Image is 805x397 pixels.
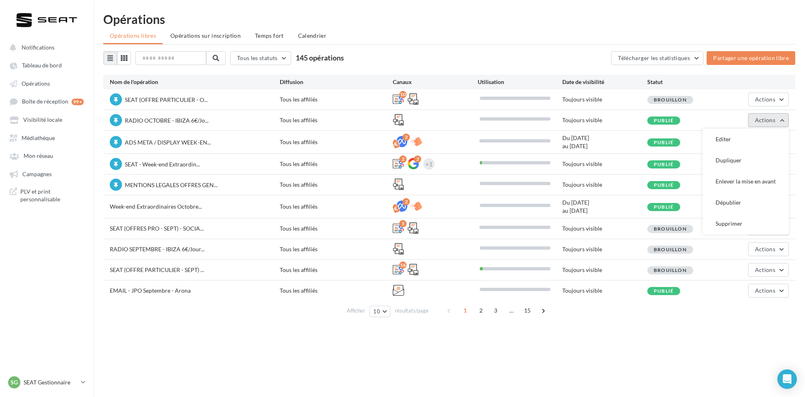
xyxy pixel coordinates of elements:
[562,224,647,233] div: Toujours visible
[237,54,278,61] span: Tous les statuts
[562,95,647,104] div: Toujours visible
[125,181,218,188] span: MENTIONS LEGALES OFFRES GEN...
[22,80,50,87] span: Opérations
[280,181,393,189] div: Tous les affiliés
[395,307,429,315] span: résultats/page
[748,93,789,106] button: Actions
[402,134,410,141] div: 2
[280,78,393,86] div: Diffusion
[755,246,775,252] span: Actions
[280,266,393,274] div: Tous les affiliés
[399,91,407,98] div: 10
[562,198,647,215] div: Du [DATE] au [DATE]
[373,308,380,315] span: 10
[110,203,202,210] span: Week-end Extraordinaires Octobre...
[5,184,89,207] a: PLV et print personnalisable
[647,78,732,86] div: Statut
[755,117,775,123] span: Actions
[110,225,204,232] span: SEAT (OFFRES PRO - SEPT) - SOCIA...
[703,171,789,192] button: Enlever la mise en avant
[23,117,62,123] span: Visibilité locale
[562,245,647,253] div: Toujours visible
[654,161,674,167] span: Publié
[654,226,687,232] span: Brouillon
[478,78,563,86] div: Utilisation
[703,150,789,171] button: Dupliquer
[5,40,85,54] button: Notifications
[125,96,208,103] span: SEAT (OFFRE PARTICULIER - O...
[748,263,789,277] button: Actions
[125,139,211,146] span: ADS META / DISPLAY WEEK-EN...
[280,138,393,146] div: Tous les affiliés
[298,32,327,39] span: Calendrier
[280,160,393,168] div: Tous les affiliés
[399,261,407,269] div: 16
[414,155,421,163] div: 2
[755,287,775,294] span: Actions
[562,181,647,189] div: Toujours visible
[399,220,407,227] div: 5
[110,78,280,86] div: Nom de l'opération
[11,378,18,386] span: SG
[280,116,393,124] div: Tous les affiliés
[393,78,478,86] div: Canaux
[280,224,393,233] div: Tous les affiliés
[399,155,407,163] div: 2
[5,58,89,72] a: Tableau de bord
[5,94,89,109] a: Boîte de réception 99+
[110,266,204,273] span: SEAT (OFFRE PARTICULIER - SEPT) ...
[611,51,703,65] button: Télécharger les statistiques
[296,53,344,62] span: 145 opérations
[654,288,674,294] span: Publié
[654,97,687,103] span: Brouillon
[22,134,55,141] span: Médiathèque
[703,192,789,213] button: Dépublier
[562,266,647,274] div: Toujours visible
[562,134,647,150] div: Du [DATE] au [DATE]
[474,304,487,317] span: 2
[24,153,53,160] span: Mon réseau
[103,13,795,25] div: Opérations
[280,245,393,253] div: Tous les affiliés
[562,160,647,168] div: Toujours visible
[5,130,89,145] a: Médiathèque
[654,139,674,145] span: Publié
[370,306,390,317] button: 10
[5,166,89,181] a: Campagnes
[654,182,674,188] span: Publié
[72,99,84,105] div: 99+
[20,188,84,203] span: PLV et print personnalisable
[562,78,647,86] div: Date de visibilité
[7,375,87,390] a: SG SEAT Gestionnaire
[748,284,789,298] button: Actions
[347,307,365,315] span: Afficher
[255,32,284,39] span: Temps fort
[110,246,205,252] span: RADIO SEPTEMBRE - IBIZA 6€/Jour...
[170,32,241,39] span: Opérations sur inscription
[459,304,472,317] span: 1
[402,198,410,205] div: 2
[22,170,52,177] span: Campagnes
[125,161,200,168] span: SEAT - Week-end Extraordin...
[521,304,534,317] span: 15
[755,96,775,103] span: Actions
[22,98,68,105] span: Boîte de réception
[707,51,795,65] button: Partager une opération libre
[654,204,674,210] span: Publié
[654,267,687,273] span: Brouillon
[280,95,393,104] div: Tous les affiliés
[654,246,687,252] span: Brouillon
[489,304,502,317] span: 3
[230,51,291,65] button: Tous les statuts
[5,112,89,127] a: Visibilité locale
[755,266,775,273] span: Actions
[562,287,647,295] div: Toujours visible
[654,117,674,123] span: Publié
[703,129,789,150] button: Editer
[24,378,78,386] p: SEAT Gestionnaire
[748,242,789,256] button: Actions
[777,369,797,389] div: Open Intercom Messenger
[22,44,54,51] span: Notifications
[505,304,518,317] span: ...
[425,158,433,170] div: +1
